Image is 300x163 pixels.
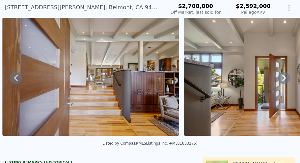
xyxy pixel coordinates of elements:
span: $2,592,000 [236,3,271,9]
div: Pellego ARV [236,9,271,15]
div: Off Market, last sold for [171,9,221,15]
span: $2,700,000 [178,3,213,9]
div: Listed by Compass (MLSListings Inc. #ML81853275) [103,141,197,146]
div: [STREET_ADDRESS][PERSON_NAME] , Belmont , CA 94002 [5,3,161,12]
button: Show Options [283,2,295,14]
img: Sale: 66243715 Parcel: 32052241 [2,18,179,136]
